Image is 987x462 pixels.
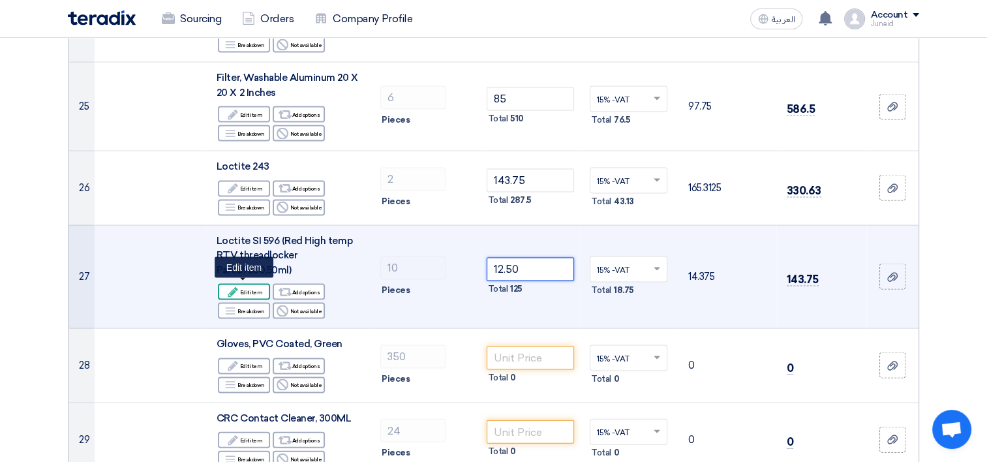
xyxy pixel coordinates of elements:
span: Total [591,284,611,297]
span: Pieces [382,195,410,208]
span: 43.13 [614,195,634,208]
div: Account [870,10,907,21]
span: 0 [614,373,620,386]
div: Edit item [218,432,270,448]
ng-select: VAT [590,345,667,371]
td: 0 [678,329,776,403]
div: Edit item [215,257,273,278]
span: 586.5 [787,102,815,116]
span: Total [488,283,508,296]
div: Breakdown [218,303,270,319]
a: Company Profile [304,5,423,33]
button: العربية [750,8,802,29]
span: Total [488,445,508,458]
input: Unit Price [487,169,575,192]
span: 0 [787,435,794,449]
div: Add options [273,181,325,197]
span: 0 [787,362,794,375]
span: Loctite SI 596 (Red High temp RTV threadlocker Part:59630,50ml) [217,235,352,276]
div: Not available [273,377,325,393]
div: Edit item [218,284,270,300]
div: Not available [273,125,325,142]
span: 0 [510,371,516,384]
div: Edit item [218,181,270,197]
span: 143.75 [787,273,819,286]
div: Not available [273,200,325,216]
span: Pieces [382,446,410,459]
td: 27 [68,225,95,329]
img: profile_test.png [844,8,865,29]
input: Unit Price [487,87,575,111]
input: RFQ_STEP1.ITEMS.2.AMOUNT_TITLE [380,345,446,369]
span: 0 [510,445,516,458]
input: RFQ_STEP1.ITEMS.2.AMOUNT_TITLE [380,419,446,442]
ng-select: VAT [590,86,667,112]
input: Unit Price [487,258,575,281]
div: Breakdown [218,377,270,393]
div: Breakdown [218,200,270,216]
div: Add options [273,106,325,123]
div: Open chat [932,410,971,449]
a: Orders [232,5,304,33]
div: Edit item [218,358,270,375]
td: 28 [68,329,95,403]
div: Add options [273,432,325,448]
div: Not available [273,303,325,319]
div: Edit item [218,106,270,123]
span: Pieces [382,114,410,127]
input: Unit Price [487,420,575,444]
span: Total [591,446,611,459]
span: Filter, Washable Aluminum 20 X 20 X 2 Inches [217,72,358,99]
div: Breakdown [218,37,270,53]
ng-select: VAT [590,256,667,283]
span: Total [488,112,508,125]
td: 165.3125 [678,151,776,226]
td: 97.75 [678,63,776,151]
span: 330.63 [787,184,821,198]
a: Sourcing [151,5,232,33]
div: Breakdown [218,125,270,142]
span: العربية [771,15,795,24]
span: Total [488,371,508,384]
span: 287.5 [510,194,532,207]
span: Total [591,195,611,208]
span: 510 [510,112,524,125]
span: Gloves, PVC Coated, Green [217,338,342,350]
div: Junaid [870,20,919,27]
input: RFQ_STEP1.ITEMS.2.AMOUNT_TITLE [380,86,446,110]
span: 18.75 [614,284,634,297]
span: Total [591,114,611,127]
input: RFQ_STEP1.ITEMS.2.AMOUNT_TITLE [380,168,446,191]
span: Pieces [382,373,410,386]
ng-select: VAT [590,168,667,194]
div: Add options [273,358,325,375]
img: Teradix logo [68,10,136,25]
span: 0 [614,446,620,459]
div: Not available [273,37,325,53]
span: Total [488,194,508,207]
span: Loctite 243 [217,161,269,172]
div: Add options [273,284,325,300]
span: 76.5 [614,114,630,127]
span: Pieces [382,284,410,297]
input: Unit Price [487,346,575,370]
input: RFQ_STEP1.ITEMS.2.AMOUNT_TITLE [380,256,446,280]
span: CRC Contact Cleaner, 300ML [217,412,352,424]
span: 125 [510,283,523,296]
td: 25 [68,63,95,151]
ng-select: VAT [590,419,667,445]
td: 26 [68,151,95,226]
span: Total [591,373,611,386]
td: 14.375 [678,225,776,329]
